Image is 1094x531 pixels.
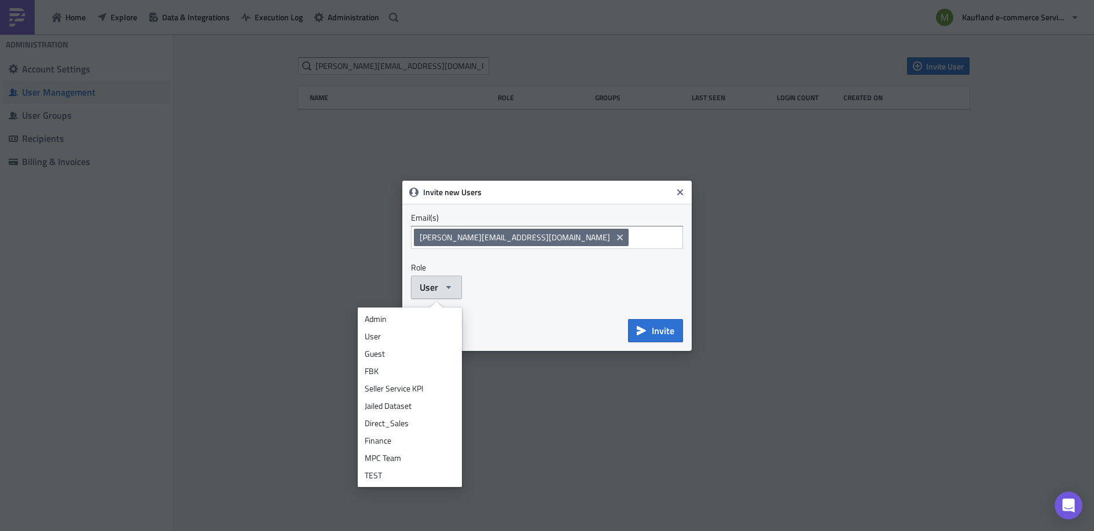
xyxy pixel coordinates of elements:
[628,319,683,342] button: Invite
[420,232,610,243] span: [PERSON_NAME][EMAIL_ADDRESS][DOMAIN_NAME]
[365,331,455,342] div: User
[365,400,455,412] div: Jailed Dataset
[411,213,683,223] label: Email(s)
[652,324,674,338] span: Invite
[411,262,683,273] label: Role
[365,365,455,377] div: FBK
[365,313,455,325] div: Admin
[365,452,455,464] div: MPC Team
[365,348,455,360] div: Guest
[1055,492,1082,519] div: Open Intercom Messenger
[671,184,689,201] button: Close
[365,435,455,446] div: Finance
[423,187,672,197] h6: Invite new Users
[420,280,438,294] span: User
[365,383,455,394] div: Seller Service KPI
[614,232,629,243] button: Remove Tag
[365,418,455,429] div: Direct_Sales
[365,470,455,481] div: TEST
[411,276,462,299] button: User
